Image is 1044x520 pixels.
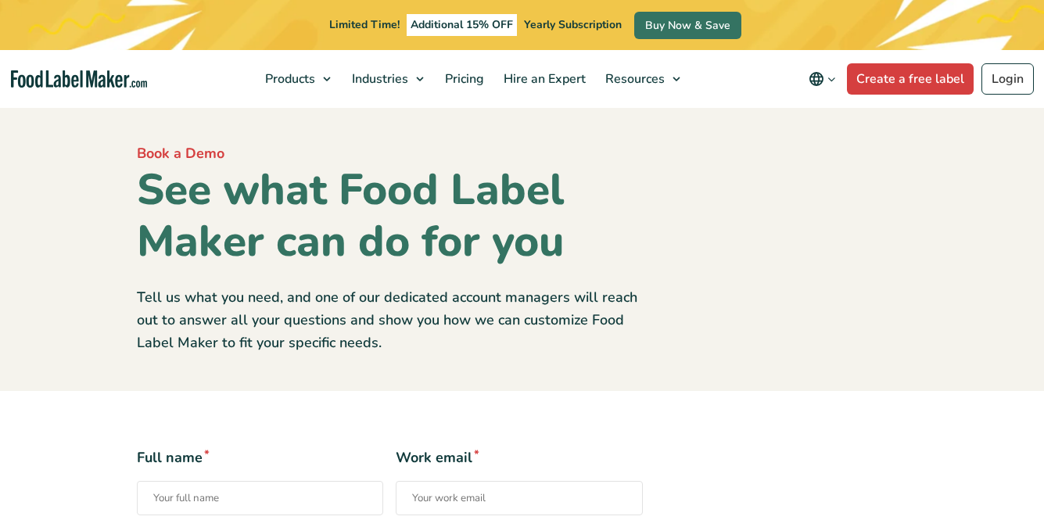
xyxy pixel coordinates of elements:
input: Work email* [396,481,643,515]
span: Book a Demo [137,144,224,163]
h1: See what Food Label Maker can do for you [137,164,643,267]
a: Create a free label [847,63,974,95]
span: Products [260,70,317,88]
span: Limited Time! [329,17,400,32]
a: Pricing [436,50,490,108]
span: Resources [601,70,666,88]
span: Industries [347,70,410,88]
span: Hire an Expert [499,70,587,88]
p: Tell us what you need, and one of our dedicated account managers will reach out to answer all you... [137,286,643,353]
a: Hire an Expert [494,50,592,108]
input: Full name* [137,481,384,515]
a: Products [256,50,339,108]
span: Work email [396,447,643,468]
button: Change language [798,63,847,95]
a: Login [981,63,1034,95]
a: Food Label Maker homepage [11,70,147,88]
span: Yearly Subscription [524,17,622,32]
span: Additional 15% OFF [407,14,517,36]
span: Full name [137,447,384,468]
a: Buy Now & Save [634,12,741,39]
span: Pricing [440,70,486,88]
a: Resources [596,50,688,108]
a: Industries [343,50,432,108]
